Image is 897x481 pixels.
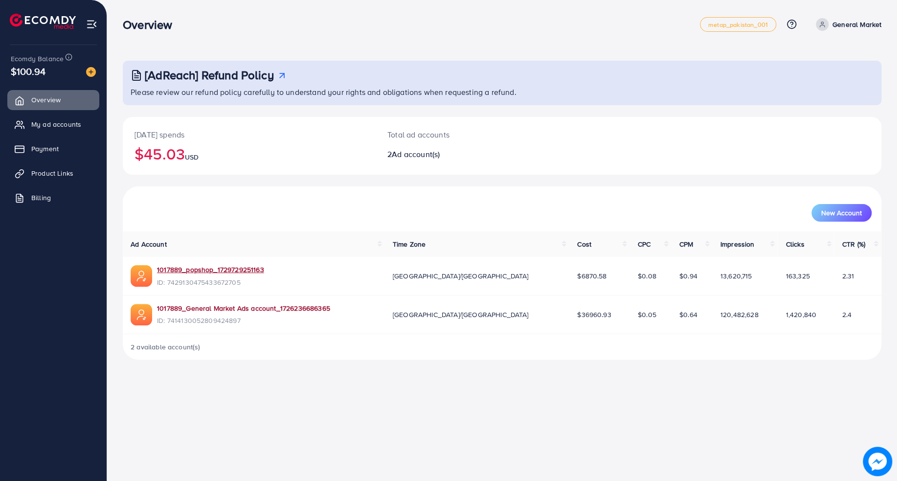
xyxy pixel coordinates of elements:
[865,449,890,474] img: image
[842,271,854,281] span: 2.31
[387,150,554,159] h2: 2
[577,310,611,320] span: $36960.93
[7,115,99,134] a: My ad accounts
[86,67,96,77] img: image
[393,239,426,249] span: Time Zone
[392,149,440,160] span: Ad account(s)
[31,168,73,178] span: Product Links
[185,152,199,162] span: USD
[842,239,865,249] span: CTR (%)
[157,265,264,275] a: 1017889_popshop_1729729251163
[11,54,64,64] span: Ecomdy Balance
[145,68,274,82] h3: [AdReach] Refund Policy
[7,188,99,207] a: Billing
[11,64,45,78] span: $100.94
[131,239,167,249] span: Ad Account
[679,271,697,281] span: $0.94
[785,239,804,249] span: Clicks
[577,271,606,281] span: $6870.58
[812,18,881,31] a: General Market
[157,303,330,313] a: 1017889_General Market Ads account_1726236686365
[700,17,776,32] a: metap_pakistan_001
[31,193,51,203] span: Billing
[7,163,99,183] a: Product Links
[393,310,529,320] span: [GEOGRAPHIC_DATA]/[GEOGRAPHIC_DATA]
[7,139,99,159] a: Payment
[131,265,152,287] img: ic-ads-acc.e4c84228.svg
[785,310,816,320] span: 1,420,840
[86,19,97,30] img: menu
[785,271,809,281] span: 163,325
[7,90,99,110] a: Overview
[821,209,862,216] span: New Account
[31,144,59,154] span: Payment
[842,310,852,320] span: 2.4
[10,14,76,29] img: logo
[157,277,264,287] span: ID: 7429130475433672705
[135,144,364,163] h2: $45.03
[638,239,650,249] span: CPC
[679,310,697,320] span: $0.64
[157,316,330,325] span: ID: 7414130052809424897
[393,271,529,281] span: [GEOGRAPHIC_DATA]/[GEOGRAPHIC_DATA]
[31,119,81,129] span: My ad accounts
[720,310,759,320] span: 120,482,628
[123,18,180,32] h3: Overview
[638,310,656,320] span: $0.05
[31,95,61,105] span: Overview
[131,86,875,98] p: Please review our refund policy carefully to understand your rights and obligations when requesti...
[708,22,768,28] span: metap_pakistan_001
[577,239,591,249] span: Cost
[131,342,201,352] span: 2 available account(s)
[638,271,656,281] span: $0.08
[135,129,364,140] p: [DATE] spends
[131,304,152,325] img: ic-ads-acc.e4c84228.svg
[720,271,752,281] span: 13,620,715
[387,129,554,140] p: Total ad accounts
[720,239,755,249] span: Impression
[679,239,693,249] span: CPM
[832,19,881,30] p: General Market
[811,204,872,222] button: New Account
